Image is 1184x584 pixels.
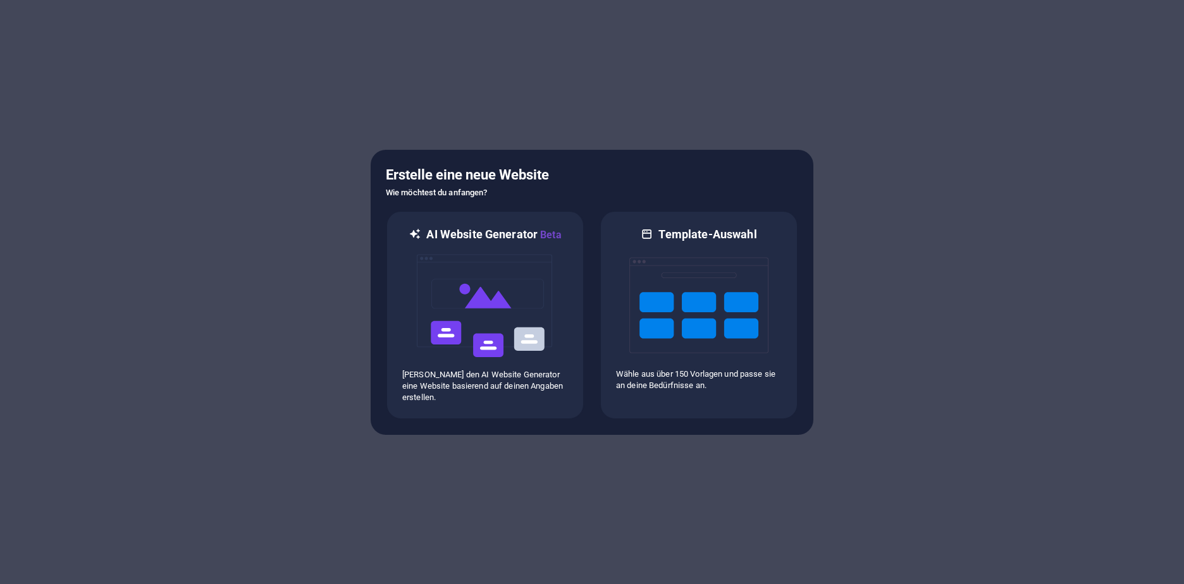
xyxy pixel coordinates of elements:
[616,368,782,391] p: Wähle aus über 150 Vorlagen und passe sie an deine Bedürfnisse an.
[386,165,798,185] h5: Erstelle eine neue Website
[386,210,584,420] div: AI Website GeneratorBetaai[PERSON_NAME] den AI Website Generator eine Website basierend auf deine...
[426,227,561,243] h6: AI Website Generator
[538,229,562,241] span: Beta
[658,227,756,242] h6: Template-Auswahl
[402,369,568,403] p: [PERSON_NAME] den AI Website Generator eine Website basierend auf deinen Angaben erstellen.
[600,210,798,420] div: Template-AuswahlWähle aus über 150 Vorlagen und passe sie an deine Bedürfnisse an.
[416,243,555,369] img: ai
[386,185,798,200] h6: Wie möchtest du anfangen?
